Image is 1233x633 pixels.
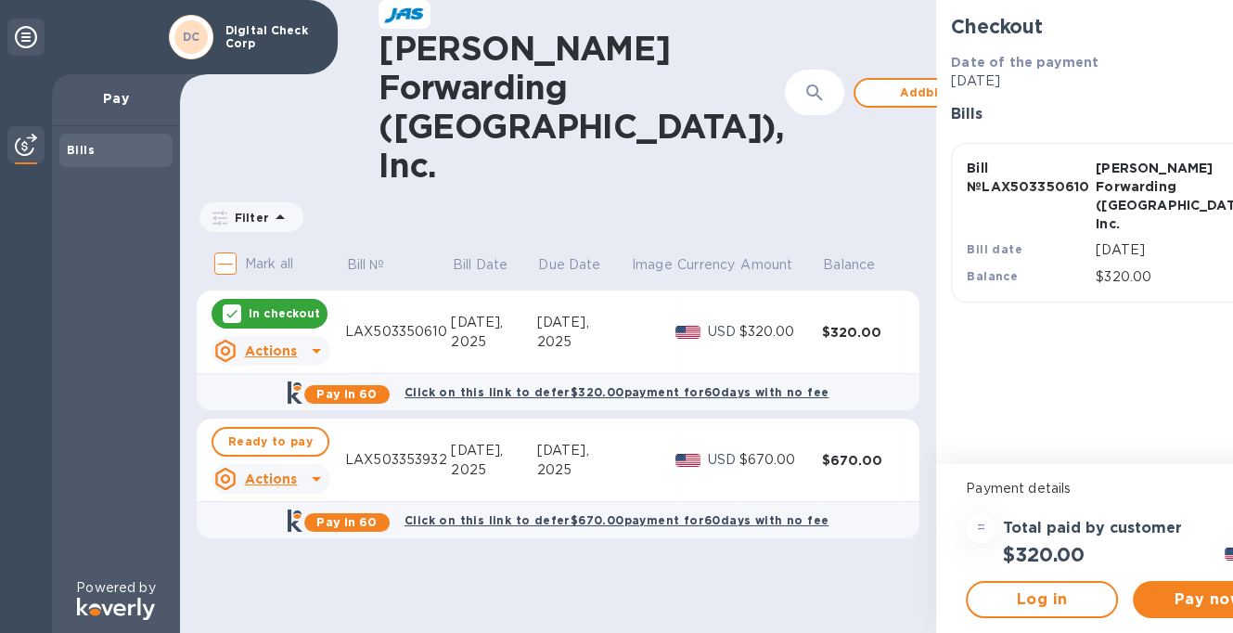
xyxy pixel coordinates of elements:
[537,313,631,332] div: [DATE],
[227,210,269,226] p: Filter
[951,106,1218,123] h3: Bills
[316,387,377,401] b: Pay in 60
[740,255,792,275] p: Amount
[632,255,673,275] p: Image
[967,242,1022,256] b: Bill date
[451,441,536,460] div: [DATE],
[739,322,822,342] div: $320.00
[67,89,165,108] p: Pay
[967,159,1088,196] p: Bill № LAX503350610
[708,322,739,342] p: USD
[1096,159,1217,233] p: [PERSON_NAME] Forwarding ([GEOGRAPHIC_DATA]), Inc.
[1003,520,1182,537] h3: Total paid by customer
[67,143,95,157] b: Bills
[453,255,532,275] span: Bill Date
[347,255,409,275] span: Bill №
[451,332,536,352] div: 2025
[76,578,155,598] p: Powered by
[451,460,536,480] div: 2025
[708,450,739,470] p: USD
[854,78,993,108] button: Addbill
[345,322,451,342] div: LAX503350610
[379,29,785,185] h1: [PERSON_NAME] Forwarding ([GEOGRAPHIC_DATA]), Inc.
[453,255,507,275] p: Bill Date
[245,254,293,274] p: Mark all
[870,82,976,104] span: Add bill
[675,326,700,339] img: USD
[966,581,1118,618] button: Log in
[537,460,631,480] div: 2025
[244,472,297,486] u: Actions
[821,451,904,470] div: $670.00
[228,431,313,453] span: Ready to pay
[983,588,1101,611] span: Log in
[212,427,329,457] button: Ready to pay
[77,598,155,620] img: Logo
[225,24,318,50] p: Digital Check Corp
[739,450,822,470] div: $670.00
[821,323,904,342] div: $320.00
[1003,543,1085,566] h2: $320.00
[183,30,200,44] b: DC
[345,450,451,470] div: LAX503353932
[967,269,1018,283] b: Balance
[316,515,377,529] b: Pay in 60
[244,343,297,358] u: Actions
[823,255,899,275] span: Balance
[451,313,536,332] div: [DATE],
[966,513,995,543] div: =
[740,255,816,275] span: Amount
[347,255,385,275] p: Bill №
[538,255,600,275] p: Due Date
[951,55,1098,70] b: Date of the payment
[677,255,735,275] p: Currency
[537,332,631,352] div: 2025
[249,305,320,321] p: In checkout
[405,513,828,527] b: Click on this link to defer $670.00 payment for 60 days with no fee
[537,441,631,460] div: [DATE],
[538,255,624,275] span: Due Date
[405,385,828,399] b: Click on this link to defer $320.00 payment for 60 days with no fee
[823,255,875,275] p: Balance
[675,454,700,467] img: USD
